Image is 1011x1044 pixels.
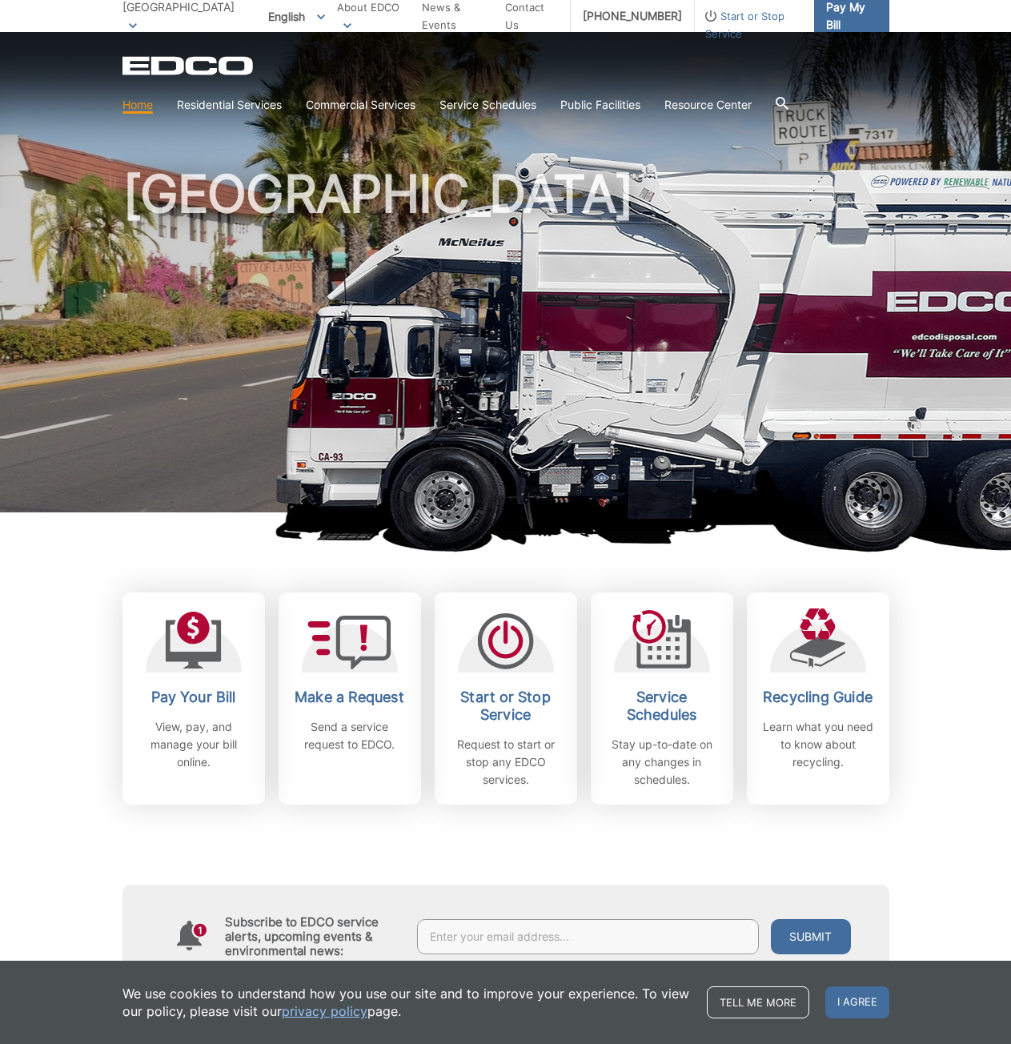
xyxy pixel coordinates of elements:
button: Submit [771,919,851,954]
h2: Recycling Guide [759,689,877,706]
input: Enter your email address... [417,919,759,954]
h2: Start or Stop Service [447,689,565,724]
a: EDCD logo. Return to the homepage. [122,56,255,75]
a: Commercial Services [306,96,415,114]
a: Tell me more [707,986,809,1018]
p: Learn what you need to know about recycling. [759,718,877,771]
h1: [GEOGRAPHIC_DATA] [122,168,889,520]
a: Resource Center [664,96,752,114]
h2: Service Schedules [603,689,721,724]
h2: Make a Request [291,689,409,706]
span: I agree [825,986,889,1018]
p: Send a service request to EDCO. [291,718,409,753]
span: English [256,3,337,30]
a: Make a Request Send a service request to EDCO. [279,592,421,805]
a: privacy policy [282,1002,367,1020]
a: Recycling Guide Learn what you need to know about recycling. [747,592,889,805]
p: Stay up-to-date on any changes in schedules. [603,736,721,789]
p: We use cookies to understand how you use our site and to improve your experience. To view our pol... [122,985,691,1020]
a: Pay Your Bill View, pay, and manage your bill online. [122,592,265,805]
h2: Pay Your Bill [134,689,253,706]
a: Service Schedules [439,96,536,114]
a: Home [122,96,153,114]
a: Public Facilities [560,96,640,114]
p: View, pay, and manage your bill online. [134,718,253,771]
h4: Subscribe to EDCO service alerts, upcoming events & environmental news: [225,915,401,958]
p: Request to start or stop any EDCO services. [447,736,565,789]
a: Service Schedules Stay up-to-date on any changes in schedules. [591,592,733,805]
a: Residential Services [177,96,282,114]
